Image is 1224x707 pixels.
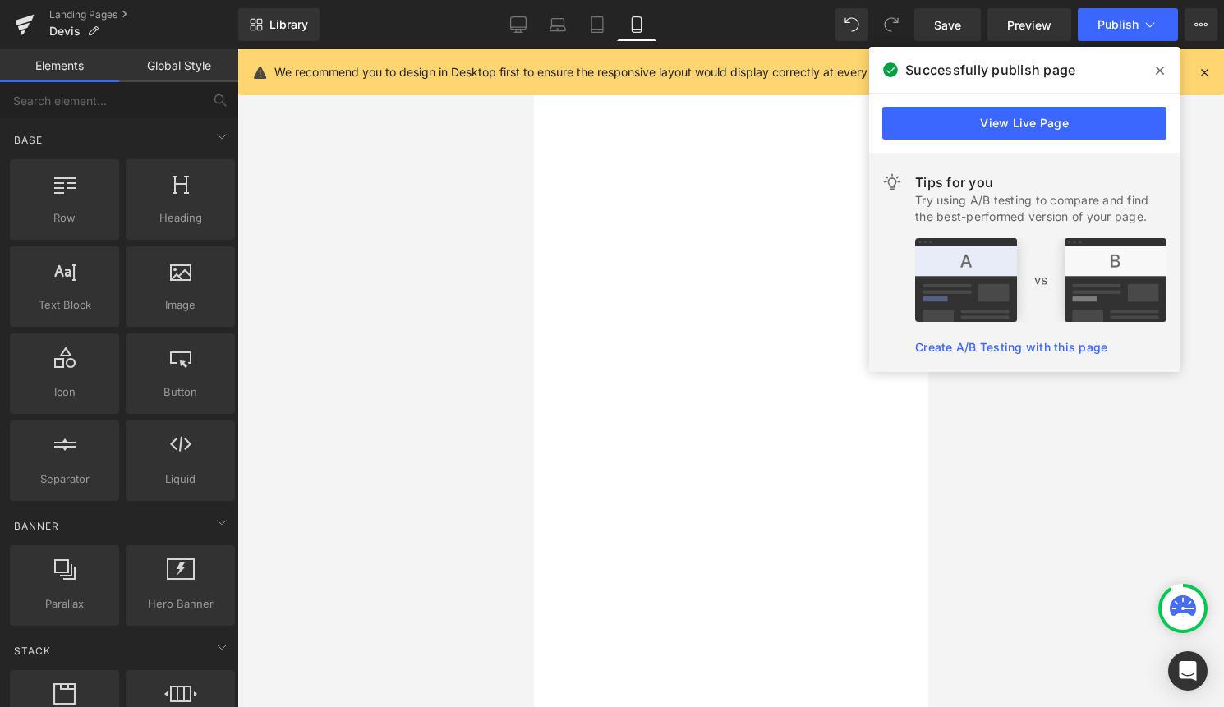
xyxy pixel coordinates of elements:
img: tip.png [915,238,1166,322]
span: Save [934,16,961,34]
span: Image [131,296,230,314]
p: We recommend you to design in Desktop first to ensure the responsive layout would display correct... [274,63,1026,81]
span: Stack [12,643,53,659]
span: Successfully publish page [905,60,1075,80]
span: Separator [15,471,114,488]
span: Heading [131,209,230,227]
div: Open Intercom Messenger [1168,651,1208,691]
span: Publish [1097,18,1139,31]
button: More [1185,8,1217,41]
a: Create A/B Testing with this page [915,340,1107,354]
a: Mobile [617,8,656,41]
button: Redo [875,8,908,41]
a: Global Style [119,49,238,82]
span: Parallax [15,595,114,613]
div: Try using A/B testing to compare and find the best-performed version of your page. [915,192,1166,225]
span: Text Block [15,296,114,314]
button: Undo [835,8,868,41]
img: light.svg [882,172,902,192]
span: Button [131,383,230,401]
div: Tips for you [915,172,1166,192]
span: Icon [15,383,114,401]
span: Base [12,132,44,148]
a: New Library [238,8,320,41]
a: Landing Pages [49,8,238,21]
span: Preview [1007,16,1051,34]
span: Row [15,209,114,227]
a: Desktop [499,8,538,41]
span: Liquid [131,471,230,488]
span: Devis [49,25,81,38]
a: Preview [987,8,1071,41]
a: Laptop [538,8,577,41]
span: Library [269,17,308,32]
span: Hero Banner [131,595,230,613]
span: Banner [12,518,61,534]
a: View Live Page [882,107,1166,140]
button: Publish [1078,8,1178,41]
a: Tablet [577,8,617,41]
